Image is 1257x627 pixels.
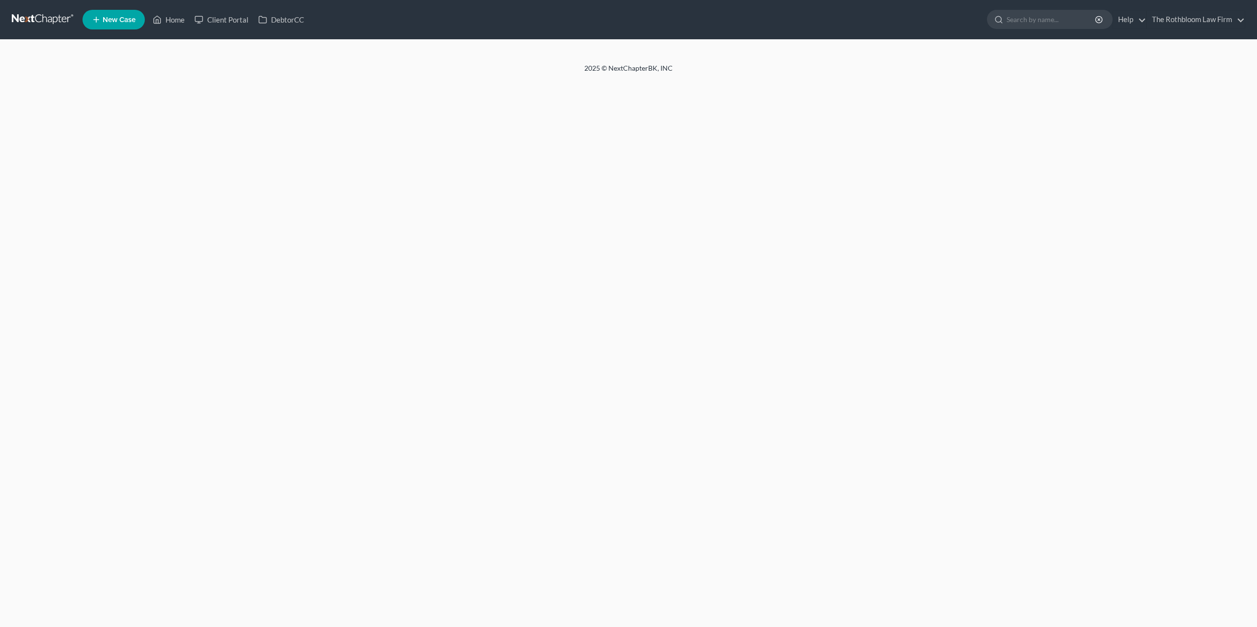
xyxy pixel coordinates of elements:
[349,63,908,81] div: 2025 © NextChapterBK, INC
[253,11,309,28] a: DebtorCC
[1113,11,1146,28] a: Help
[1007,10,1096,28] input: Search by name...
[1147,11,1245,28] a: The Rothbloom Law Firm
[190,11,253,28] a: Client Portal
[148,11,190,28] a: Home
[103,16,136,24] span: New Case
